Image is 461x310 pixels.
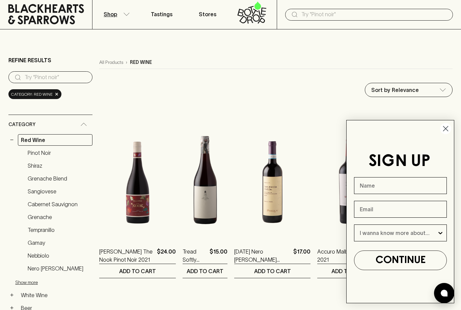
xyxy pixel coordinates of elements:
[183,247,207,264] a: Tread Softly Pinot Noir 2023
[25,250,92,261] a: Nebbiolo
[25,72,87,83] input: Try “Pinot noir”
[11,91,53,98] span: Category: red wine
[441,290,448,296] img: bubble-icon
[25,173,92,184] a: Grenache Blend
[25,211,92,223] a: Grenache
[15,276,104,289] button: Show more
[234,264,310,278] button: ADD TO CART
[369,154,430,169] span: SIGN UP
[151,10,172,18] p: Tastings
[8,292,15,299] button: +
[25,224,92,236] a: Tempranillo
[25,198,92,210] a: Cabernet Sauvignon
[440,123,452,135] button: Close dialog
[25,147,92,159] a: Pinot Noir
[8,137,15,143] button: −
[25,160,92,171] a: Shiraz
[365,83,452,97] div: Sort by Relevance
[301,9,448,20] input: Try "Pinot noir"
[371,86,419,94] p: Sort by Relevance
[293,247,310,264] p: $17.00
[317,119,382,237] img: Accuro Malbec 2021
[360,225,437,241] input: I wanna know more about...
[210,247,227,264] p: $15.00
[437,225,444,241] button: Show Options
[126,59,127,66] p: ›
[199,10,216,18] p: Stores
[25,263,92,274] a: Nero [PERSON_NAME]
[354,251,447,270] button: CONTINUE
[234,247,291,264] a: [DATE] Nero [PERSON_NAME] 2023
[234,119,310,237] img: Pasqua Nero d'Avola 2023
[340,113,461,310] div: FLYOUT Form
[18,134,92,146] a: Red Wine
[130,59,152,66] p: red wine
[354,201,447,218] input: Email
[99,119,176,237] img: Buller The Nook Pinot Noir 2021
[8,56,51,64] p: Refine Results
[157,247,176,264] p: $24.00
[317,264,382,278] button: ADD TO CART
[55,91,59,98] span: ×
[187,267,223,275] p: ADD TO CART
[99,247,154,264] a: [PERSON_NAME] The Nook Pinot Noir 2021
[104,10,117,18] p: Shop
[254,267,291,275] p: ADD TO CART
[25,237,92,248] a: Gamay
[8,120,35,129] span: Category
[183,264,227,278] button: ADD TO CART
[317,247,360,264] a: Accuro Malbec 2021
[8,115,92,134] div: Category
[18,289,92,301] a: White Wine
[99,59,123,66] a: All Products
[99,264,176,278] button: ADD TO CART
[119,267,156,275] p: ADD TO CART
[183,119,227,237] img: Tread Softly Pinot Noir 2023
[25,186,92,197] a: Sangiovese
[331,267,368,275] p: ADD TO CART
[354,177,447,194] input: Name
